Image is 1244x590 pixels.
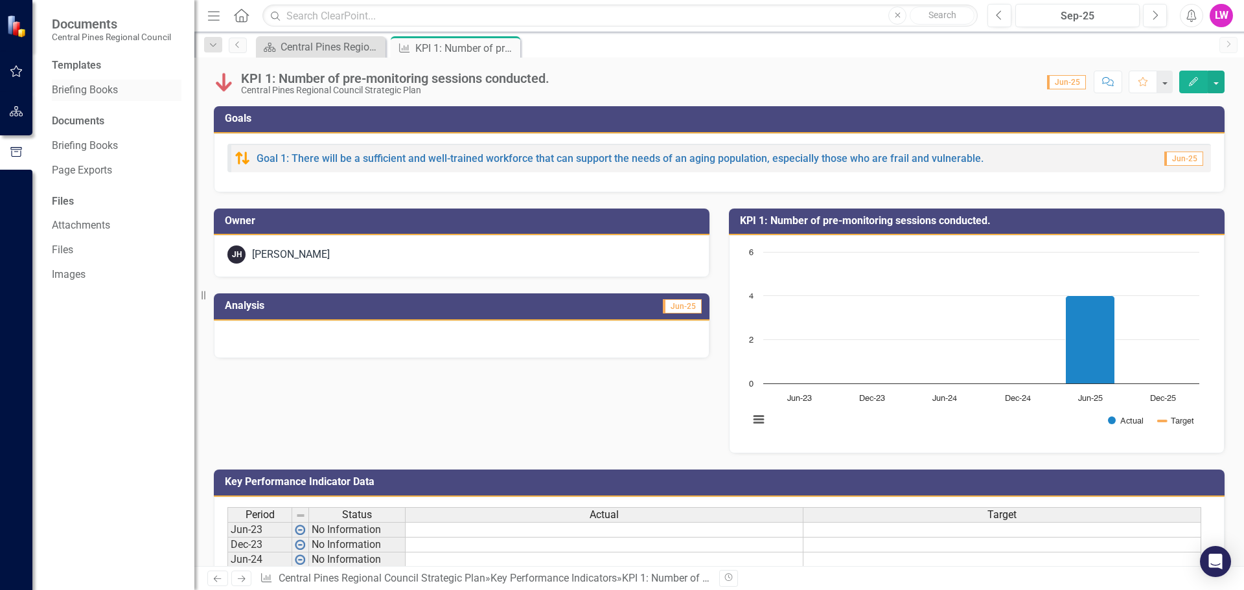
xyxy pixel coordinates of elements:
text: Dec-25 [1150,394,1176,403]
a: Briefing Books [52,139,181,153]
span: Period [246,509,275,521]
div: JH [227,245,246,264]
div: KPI 1: Number of pre-monitoring sessions conducted. [622,572,865,584]
div: Files [52,194,181,209]
input: Search ClearPoint... [262,5,978,27]
div: Open Intercom Messenger [1200,546,1231,577]
span: Jun-25 [1164,152,1203,166]
img: Behind schedule [235,150,250,166]
div: » » [260,571,709,586]
div: Documents [52,114,181,129]
button: Show Target [1158,416,1194,425]
text: Dec-23 [859,394,885,403]
td: Jun-23 [227,522,292,538]
div: Templates [52,58,181,73]
text: 2 [749,336,754,345]
a: Key Performance Indicators [490,572,617,584]
button: Sep-25 [1015,4,1140,27]
span: Documents [52,16,171,32]
button: Search [910,6,974,25]
td: No Information [309,552,406,567]
a: Page Exports [52,163,181,178]
small: Central Pines Regional Council [52,32,171,42]
button: View chart menu, Chart [750,411,768,429]
img: wPkqUstsMhMTgAAAABJRU5ErkJggg== [295,525,305,535]
td: No Information [309,538,406,552]
button: LW [1210,4,1233,27]
a: Files [52,243,181,258]
text: 0 [749,380,754,389]
text: Jun-24 [932,394,957,403]
img: ClearPoint Strategy [6,14,29,37]
span: Jun-25 [663,299,702,313]
path: Jun-25, 4. Actual. [1066,296,1115,384]
text: 6 [749,249,754,257]
img: 8DAGhfEEPCf229AAAAAElFTkSuQmCC [295,510,306,521]
div: Sep-25 [1020,8,1135,24]
h3: Key Performance Indicator Data [225,476,1218,488]
h3: KPI 1: Number of pre-monitoring sessions conducted. [740,215,1218,227]
div: KPI 1: Number of pre-monitoring sessions conducted. [415,40,517,56]
div: KPI 1: Number of pre-monitoring sessions conducted. [241,71,549,85]
img: Not started or behind schedule [214,72,235,93]
div: Central Pines Regional Council Strategic Plan [241,85,549,95]
img: wPkqUstsMhMTgAAAABJRU5ErkJggg== [295,539,305,550]
text: Jun-23 [787,394,812,403]
span: Jun-25 [1047,75,1086,89]
text: 4 [749,292,754,301]
span: Target [987,509,1017,521]
a: Central Pines Regional Council [DATE]-[DATE] Strategic Business Plan Summary [259,39,382,55]
a: Briefing Books [52,83,181,98]
text: Jun-25 [1078,394,1103,403]
span: Search [928,10,956,20]
span: Actual [590,509,619,521]
h3: Owner [225,215,703,227]
span: Status [342,509,372,521]
a: Images [52,267,181,282]
svg: Interactive chart [743,245,1206,440]
td: Jun-24 [227,552,292,567]
h3: Analysis [225,300,462,312]
text: Dec-24 [1005,394,1031,403]
td: No Information [309,522,406,538]
a: Goal 1: There will be a sufficient and well-trained workforce that can support the needs of an ag... [257,152,984,165]
img: wPkqUstsMhMTgAAAABJRU5ErkJggg== [295,554,305,565]
a: Attachments [52,218,181,233]
a: Central Pines Regional Council Strategic Plan [279,572,485,584]
h3: Goals [225,113,1218,124]
div: Central Pines Regional Council [DATE]-[DATE] Strategic Business Plan Summary [281,39,382,55]
button: Show Actual [1108,416,1144,425]
td: Dec-23 [227,538,292,552]
div: [PERSON_NAME] [252,247,330,262]
div: Chart. Highcharts interactive chart. [743,245,1211,440]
